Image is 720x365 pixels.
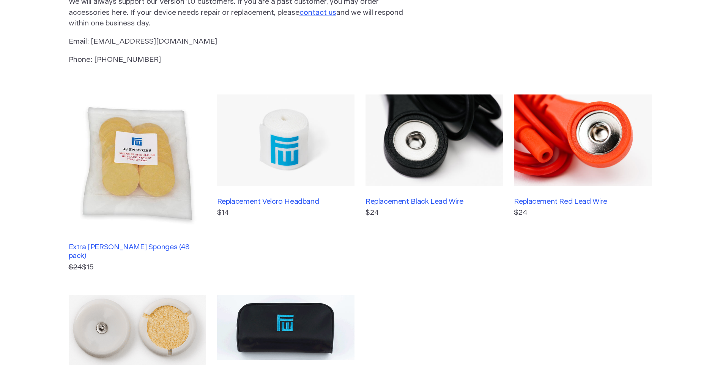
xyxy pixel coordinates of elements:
[366,94,503,273] a: Replacement Black Lead Wire$24
[217,94,354,273] a: Replacement Velcro Headband$14
[69,36,404,47] p: Email: [EMAIL_ADDRESS][DOMAIN_NAME]
[299,9,336,16] a: contact us
[514,197,651,206] h3: Replacement Red Lead Wire
[514,94,651,186] img: Replacement Red Lead Wire
[217,208,354,219] p: $14
[217,295,354,360] img: Fisher Wallace Pouch
[366,197,503,206] h3: Replacement Black Lead Wire
[366,94,503,186] img: Replacement Black Lead Wire
[69,94,206,273] a: Extra [PERSON_NAME] Sponges (48 pack) $24$15
[217,197,354,206] h3: Replacement Velcro Headband
[366,208,503,219] p: $24
[69,94,206,232] img: Extra Fisher Wallace Sponges (48 pack)
[514,208,651,219] p: $24
[217,94,354,186] img: Replacement Velcro Headband
[514,94,651,273] a: Replacement Red Lead Wire$24
[69,55,404,66] p: Phone: [PHONE_NUMBER]
[69,264,82,271] s: $24
[69,262,206,273] p: $15
[69,243,206,260] h3: Extra [PERSON_NAME] Sponges (48 pack)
